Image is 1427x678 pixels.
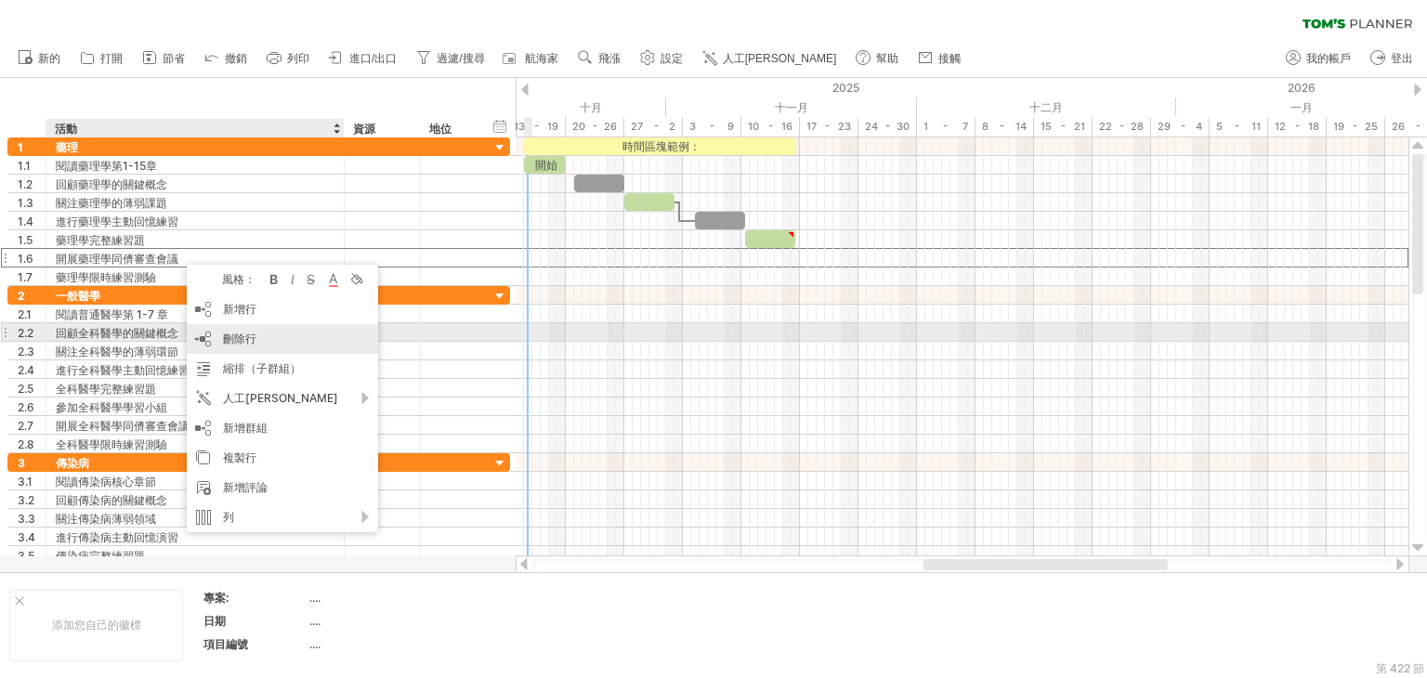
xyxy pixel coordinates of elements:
font: 13 - 19 [514,120,558,133]
font: 登出 [1391,52,1413,65]
font: 資源 [353,122,375,136]
font: 新增評論 [223,480,268,494]
font: 撤銷 [225,52,247,65]
a: 登出 [1366,46,1419,71]
font: 專案: [203,591,229,605]
a: 飛漲 [573,46,626,71]
font: 進口/出口 [349,52,397,65]
font: 1.6 [18,252,33,266]
font: 關注藥理學的薄弱課題 [56,196,167,210]
font: 全科醫學完整練習題 [56,382,156,396]
a: 打開 [75,46,128,71]
font: 回顧傳染病的關鍵概念 [56,493,167,507]
font: 開展全科醫學同儕審查會議 [56,419,190,433]
font: 進行藥理學主動回憶練習 [56,215,178,228]
font: 2.4 [18,363,34,377]
font: 1.4 [18,215,33,228]
font: 關注全科醫學的薄弱環節 [56,345,178,359]
font: 27 - 2 [631,120,675,133]
font: 5 - 11 [1216,120,1261,133]
font: 人工[PERSON_NAME] [723,52,837,65]
font: 關注傳染病薄弱領域 [56,512,156,526]
a: 接觸 [913,46,966,71]
font: 節省 [163,52,185,65]
font: 3.2 [18,493,34,507]
font: 地位 [429,122,452,136]
a: 撤銷 [200,46,253,71]
div: 2025年12月 [917,98,1176,117]
font: 接觸 [938,52,961,65]
font: 活動 [55,122,77,136]
font: 列印 [287,52,309,65]
font: 回顧藥理學的關鍵概念 [56,177,167,191]
font: 藥理 [56,140,78,154]
font: 1 - 7 [923,120,968,133]
font: 時間區塊範例： [622,139,700,153]
font: 22 - 28 [1099,120,1144,133]
font: 3 [18,456,25,470]
font: 一般醫學 [56,289,100,303]
font: 新的 [38,52,60,65]
font: 2.1 [18,307,32,321]
font: 3.4 [18,530,35,544]
font: 過濾/搜尋 [437,52,484,65]
a: 新的 [13,46,66,71]
font: 飛漲 [598,52,621,65]
font: 第 422 節 [1376,661,1424,675]
font: 15 - 21 [1041,120,1085,133]
font: 刪除行 [223,332,256,346]
font: 3 - 9 [689,120,734,133]
font: 2.7 [18,419,33,433]
font: 2026 [1288,81,1316,95]
a: 過濾/搜尋 [412,46,490,71]
font: 幫助 [876,52,898,65]
font: 19 - 25 [1333,120,1378,133]
font: 回顧全科醫學的關鍵概念 [56,326,178,340]
font: 新增群組 [223,421,268,435]
div: 2025年11月 [666,98,917,117]
font: 3.5 [18,549,34,563]
font: 新增行 [223,302,256,316]
font: 1 [18,140,23,154]
font: 複製行 [223,450,256,464]
font: .... [309,637,321,651]
a: 幫助 [851,46,904,71]
a: 設定 [635,46,688,71]
font: 我的帳戶 [1306,52,1351,65]
font: 閱讀藥理學第1-15章 [56,159,157,173]
a: 我的帳戶 [1281,46,1356,71]
font: 1.3 [18,196,33,210]
font: 3.1 [18,475,33,489]
font: 添加您自己的徽標 [52,618,141,632]
font: 藥理學完整練習題 [56,233,145,247]
font: 2.2 [18,326,33,340]
font: 閱讀普通醫學第 1-7 章 [56,307,168,321]
font: 開始 [535,158,557,172]
font: 項目編號 [203,637,248,651]
font: 2 [18,289,25,303]
font: 打開 [100,52,123,65]
font: 傳染病完整練習題 [56,549,145,563]
font: 24 - 30 [865,120,910,133]
font: .... [309,614,321,628]
font: 1.7 [18,270,33,284]
font: 進行傳染病主動回憶演習 [56,530,178,544]
font: 十一月 [775,100,808,114]
font: 風格： [222,272,255,286]
font: 1.5 [18,233,33,247]
font: 閱讀傳染病核心章節 [56,475,156,489]
font: 參加全科醫學學習小組 [56,400,167,414]
font: 人工[PERSON_NAME] [223,391,338,405]
font: 十二月 [1029,100,1063,114]
a: 列印 [262,46,315,71]
font: 10 - 16 [748,120,792,133]
a: 人工[PERSON_NAME] [698,46,843,71]
font: 8 - 14 [982,120,1027,133]
div: 2025年10月 [407,98,666,117]
font: 2025 [832,81,859,95]
font: 1.1 [18,159,31,173]
font: 一月 [1290,100,1313,114]
font: 列 [223,510,234,524]
font: 設定 [661,52,683,65]
font: 29 - 4 [1158,120,1202,133]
